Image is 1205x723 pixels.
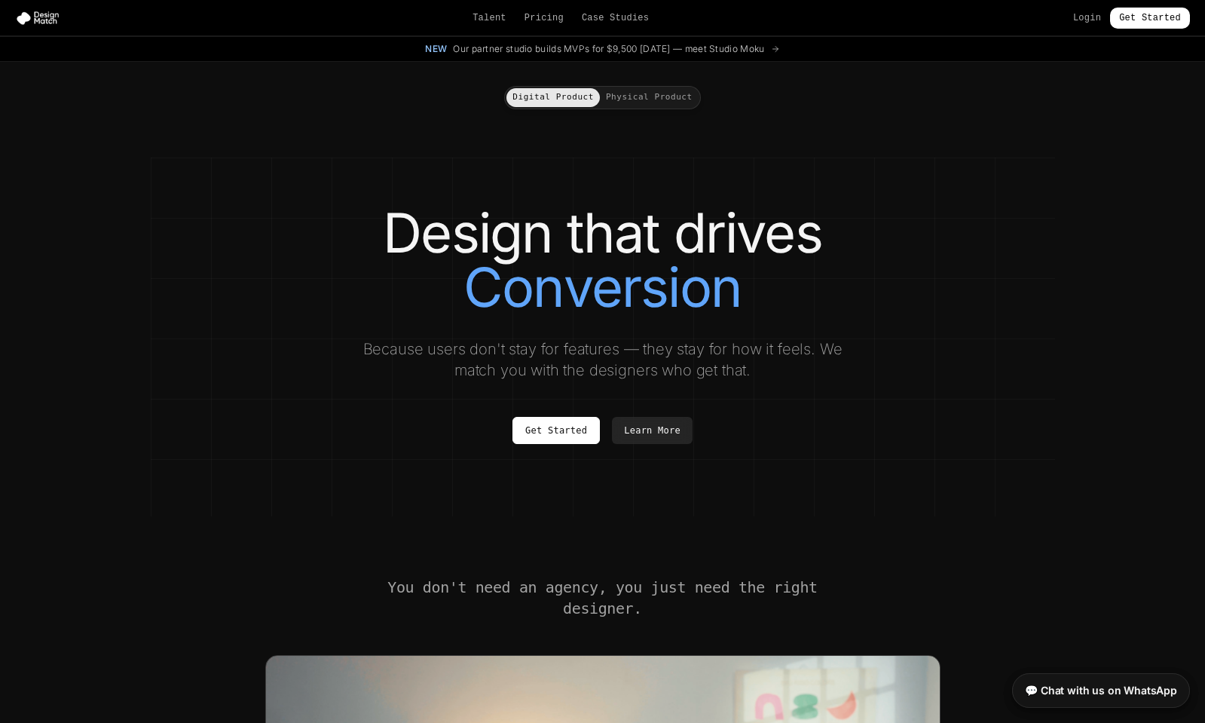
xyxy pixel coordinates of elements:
[512,417,600,444] a: Get Started
[1073,12,1101,24] a: Login
[525,12,564,24] a: Pricing
[463,260,742,314] span: Conversion
[386,577,820,619] h2: You don't need an agency, you just need the right designer.
[1110,8,1190,29] a: Get Started
[612,417,693,444] a: Learn More
[582,12,649,24] a: Case Studies
[473,12,506,24] a: Talent
[506,88,600,107] button: Digital Product
[181,206,1025,314] h1: Design that drives
[15,11,66,26] img: Design Match
[350,339,856,381] p: Because users don't stay for features — they stay for how it feels. We match you with the designe...
[453,43,764,55] span: Our partner studio builds MVPs for $9,500 [DATE] — meet Studio Moku
[1012,673,1190,708] a: 💬 Chat with us on WhatsApp
[425,43,447,55] span: New
[600,88,699,107] button: Physical Product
